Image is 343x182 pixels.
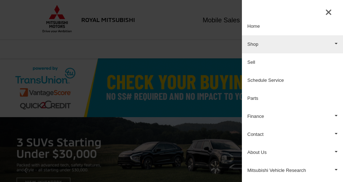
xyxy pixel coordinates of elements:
button: Close Sidebar [323,7,334,17]
a: Sell [242,53,343,71]
a: Parts: Opens in a new tab [242,89,343,107]
a: Mitsubishi Vehicle Research [242,161,343,179]
a: Shop [242,35,343,53]
a: Home [242,17,343,35]
a: About Us [242,143,343,161]
a: Finance [242,107,343,125]
a: Contact [242,125,343,143]
a: Schedule Service: Opens in a new tab [242,71,343,89]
